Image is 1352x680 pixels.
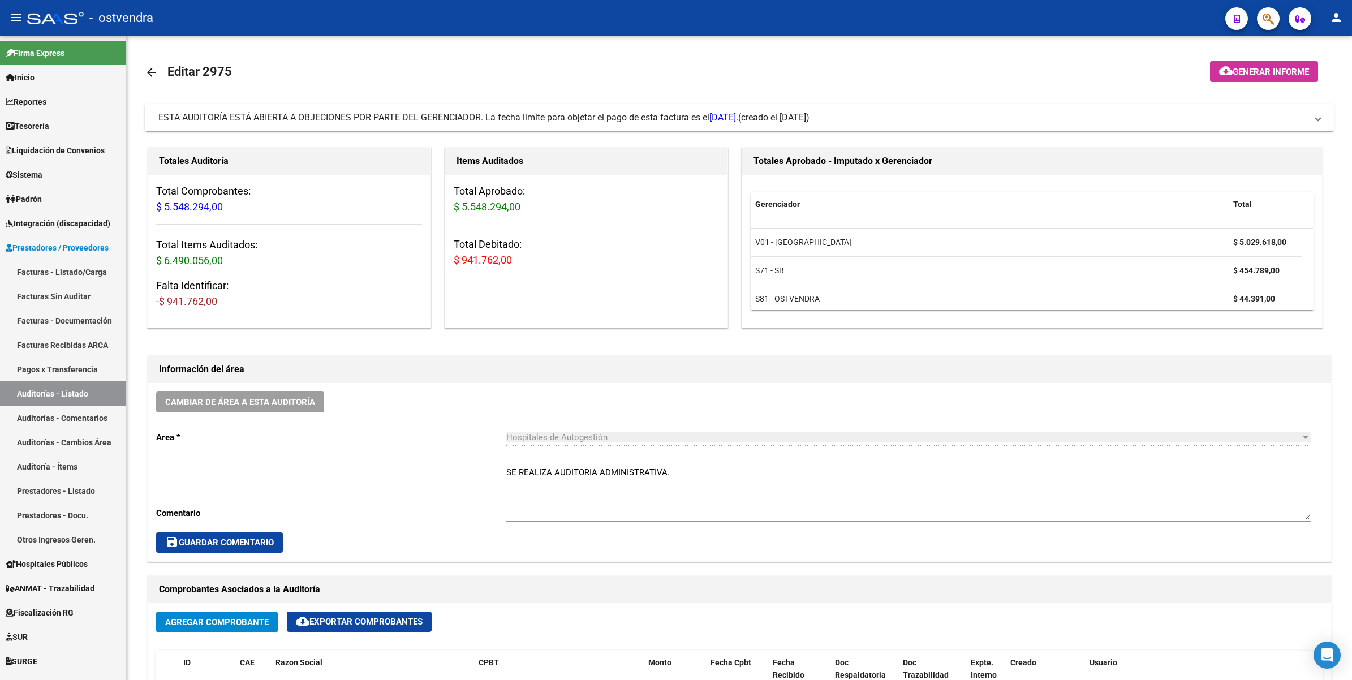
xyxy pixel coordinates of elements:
[165,537,274,548] span: Guardar Comentario
[835,658,886,680] span: Doc Respaldatoria
[145,104,1334,131] mat-expansion-panel-header: ESTA AUDITORÍA ESTÁ ABIERTA A OBJECIONES POR PARTE DEL GERENCIADOR. La fecha límite para objetar ...
[457,152,717,170] h1: Items Auditados
[145,66,158,79] mat-icon: arrow_back
[6,96,46,108] span: Reportes
[156,278,422,309] h3: Falta Identificar:
[755,200,800,209] span: Gerenciador
[1229,192,1302,217] datatable-header-cell: Total
[751,192,1229,217] datatable-header-cell: Gerenciador
[6,606,74,619] span: Fiscalización RG
[296,614,309,628] mat-icon: cloud_download
[709,112,738,123] span: [DATE].
[6,193,42,205] span: Padrón
[89,6,153,31] span: - ostvendra
[971,658,997,680] span: Expte. Interno
[275,658,322,667] span: Razon Social
[454,201,520,213] span: $ 5.548.294,00
[1010,658,1036,667] span: Creado
[183,658,191,667] span: ID
[1233,238,1286,247] strong: $ 5.029.618,00
[6,558,88,570] span: Hospitales Públicos
[711,658,751,667] span: Fecha Cpbt
[773,658,804,680] span: Fecha Recibido
[156,431,506,444] p: Area *
[156,612,278,632] button: Agregar Comprobante
[6,169,42,181] span: Sistema
[158,112,738,123] span: ESTA AUDITORÍA ESTÁ ABIERTA A OBJECIONES POR PARTE DEL GERENCIADOR. La fecha límite para objetar ...
[1233,294,1275,303] strong: $ 44.391,00
[156,295,217,307] span: -$ 941.762,00
[165,617,269,627] span: Agregar Comprobante
[296,617,423,627] span: Exportar Comprobantes
[159,152,419,170] h1: Totales Auditoría
[454,254,512,266] span: $ 941.762,00
[1233,266,1280,275] strong: $ 454.789,00
[753,152,1311,170] h1: Totales Aprobado - Imputado x Gerenciador
[1233,200,1252,209] span: Total
[648,658,671,667] span: Monto
[156,255,223,266] span: $ 6.490.056,00
[1233,67,1309,77] span: Generar informe
[159,360,1320,378] h1: Información del área
[156,201,223,213] span: $ 5.548.294,00
[6,582,94,595] span: ANMAT - Trazabilidad
[1090,658,1117,667] span: Usuario
[1219,64,1233,78] mat-icon: cloud_download
[1329,11,1343,24] mat-icon: person
[167,64,232,79] span: Editar 2975
[755,294,820,303] span: S81 - OSTVENDRA
[1314,642,1341,669] div: Open Intercom Messenger
[6,47,64,59] span: Firma Express
[156,183,422,215] h3: Total Comprobantes:
[156,391,324,412] button: Cambiar de área a esta auditoría
[165,535,179,549] mat-icon: save
[240,658,255,667] span: CAE
[6,120,49,132] span: Tesorería
[506,432,608,442] span: Hospitales de Autogestión
[903,658,949,680] span: Doc Trazabilidad
[755,238,851,247] span: V01 - [GEOGRAPHIC_DATA]
[1210,61,1318,82] button: Generar informe
[156,237,422,269] h3: Total Items Auditados:
[6,71,35,84] span: Inicio
[454,183,720,215] h3: Total Aprobado:
[156,507,506,519] p: Comentario
[6,144,105,157] span: Liquidación de Convenios
[156,532,283,553] button: Guardar Comentario
[159,580,1320,599] h1: Comprobantes Asociados a la Auditoría
[479,658,499,667] span: CPBT
[6,631,28,643] span: SUR
[9,11,23,24] mat-icon: menu
[6,217,110,230] span: Integración (discapacidad)
[287,612,432,632] button: Exportar Comprobantes
[165,397,315,407] span: Cambiar de área a esta auditoría
[738,111,810,124] span: (creado el [DATE])
[6,655,37,668] span: SURGE
[6,242,109,254] span: Prestadores / Proveedores
[755,266,784,275] span: S71 - SB
[454,236,720,268] h3: Total Debitado:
